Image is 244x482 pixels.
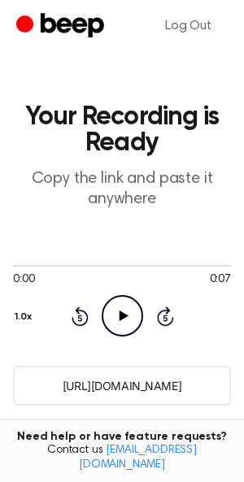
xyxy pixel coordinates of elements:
[13,169,231,210] p: Copy the link and paste it anywhere
[13,104,231,156] h1: Your Recording is Ready
[210,271,231,289] span: 0:07
[13,271,34,289] span: 0:00
[13,303,38,331] button: 1.0x
[16,11,108,42] a: Beep
[79,445,197,471] a: [EMAIL_ADDRESS][DOMAIN_NAME]
[10,444,234,472] span: Contact us
[149,7,228,46] a: Log Out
